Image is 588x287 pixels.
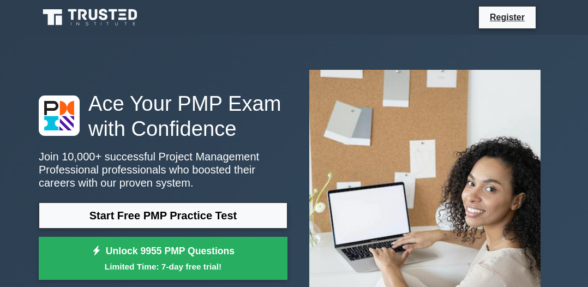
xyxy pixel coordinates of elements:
[52,260,274,273] small: Limited Time: 7-day free trial!
[39,91,287,141] h1: Ace Your PMP Exam with Confidence
[483,10,531,24] a: Register
[39,237,287,280] a: Unlock 9955 PMP QuestionsLimited Time: 7-day free trial!
[39,202,287,229] a: Start Free PMP Practice Test
[39,150,287,189] p: Join 10,000+ successful Project Management Professional professionals who boosted their careers w...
